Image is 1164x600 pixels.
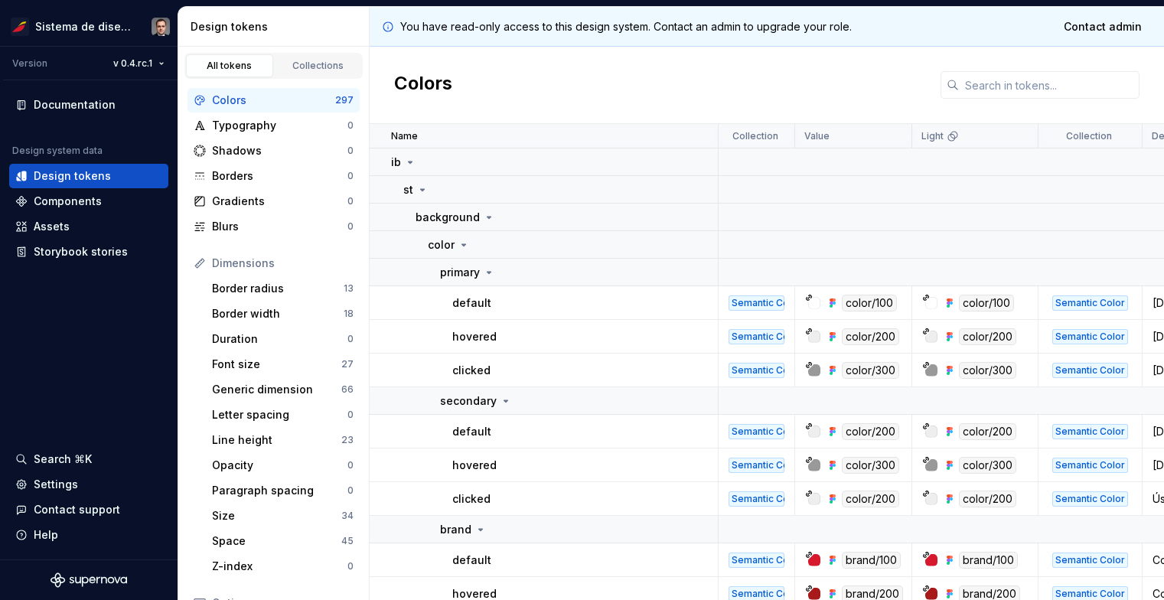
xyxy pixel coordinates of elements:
a: Storybook stories [9,240,168,264]
div: Sistema de diseño Iberia [35,19,133,34]
h2: Colors [394,71,452,99]
div: Paragraph spacing [212,483,347,498]
a: Border width18 [206,302,360,326]
button: Sistema de diseño IberiaJulio Reyes [3,10,174,43]
div: Help [34,527,58,543]
div: 0 [347,459,354,471]
img: 55604660-494d-44a9-beb2-692398e9940a.png [11,18,29,36]
div: Design tokens [34,168,111,184]
a: Paragraph spacing0 [206,478,360,503]
a: Letter spacing0 [206,403,360,427]
span: v 0.4.rc.1 [113,57,152,70]
p: Light [921,130,944,142]
div: color/300 [842,457,899,474]
div: Semantic Color [1052,491,1128,507]
a: Z-index0 [206,554,360,579]
div: Border radius [212,281,344,296]
p: Value [804,130,830,142]
div: Space [212,533,341,549]
div: color/200 [959,423,1016,440]
div: Contact support [34,502,120,517]
p: st [403,182,413,197]
div: Semantic Color [729,491,784,507]
div: 0 [347,119,354,132]
div: Assets [34,219,70,234]
p: hovered [452,329,497,344]
a: Assets [9,214,168,239]
div: color/300 [959,457,1016,474]
div: 0 [347,560,354,572]
div: Semantic Color [729,363,784,378]
p: default [452,424,491,439]
button: Contact support [9,497,168,522]
a: Size34 [206,504,360,528]
div: Shadows [212,143,347,158]
a: Duration0 [206,327,360,351]
p: default [452,295,491,311]
button: v 0.4.rc.1 [106,53,171,74]
div: Letter spacing [212,407,347,422]
a: Borders0 [187,164,360,188]
div: Font size [212,357,341,372]
button: Help [9,523,168,547]
div: Documentation [34,97,116,112]
a: Line height23 [206,428,360,452]
div: 27 [341,358,354,370]
div: Gradients [212,194,347,209]
div: Semantic Color [1052,363,1128,378]
div: 34 [341,510,354,522]
p: color [428,237,455,253]
p: Collection [732,130,778,142]
input: Search in tokens... [959,71,1140,99]
p: hovered [452,458,497,473]
div: Borders [212,168,347,184]
div: Semantic Color [1052,295,1128,311]
div: brand/100 [842,552,901,569]
div: Semantic Color [1052,329,1128,344]
p: primary [440,265,480,280]
div: Semantic Color [1052,424,1128,439]
div: 0 [347,220,354,233]
img: Julio Reyes [152,18,170,36]
p: clicked [452,491,491,507]
p: clicked [452,363,491,378]
span: Contact admin [1064,19,1142,34]
div: 0 [347,145,354,157]
a: Settings [9,472,168,497]
p: Name [391,130,418,142]
div: 0 [347,333,354,345]
div: color/300 [959,362,1016,379]
div: Design tokens [191,19,363,34]
div: Version [12,57,47,70]
a: Generic dimension66 [206,377,360,402]
a: Shadows0 [187,139,360,163]
div: All tokens [191,60,268,72]
div: brand/100 [959,552,1018,569]
div: 18 [344,308,354,320]
p: You have read-only access to this design system. Contact an admin to upgrade your role. [400,19,852,34]
div: Semantic Color [1052,553,1128,568]
button: Search ⌘K [9,447,168,471]
p: ib [391,155,401,170]
div: Blurs [212,219,347,234]
div: Line height [212,432,341,448]
div: 45 [341,535,354,547]
div: Semantic Color [729,553,784,568]
div: color/100 [959,295,1014,311]
div: color/200 [842,491,899,507]
a: Font size27 [206,352,360,377]
a: Space45 [206,529,360,553]
div: Components [34,194,102,209]
div: color/300 [842,362,899,379]
div: 13 [344,282,354,295]
div: Size [212,508,341,523]
div: 297 [335,94,354,106]
div: 66 [341,383,354,396]
a: Gradients0 [187,189,360,214]
div: color/200 [842,423,899,440]
div: Generic dimension [212,382,341,397]
div: 0 [347,195,354,207]
svg: Supernova Logo [51,572,127,588]
p: Collection [1066,130,1112,142]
